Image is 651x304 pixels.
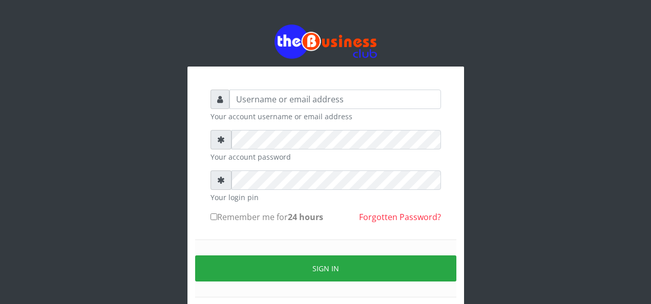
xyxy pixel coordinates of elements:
input: Remember me for24 hours [211,213,217,220]
a: Forgotten Password? [359,211,441,223]
small: Your account password [211,151,441,162]
label: Remember me for [211,211,323,223]
small: Your login pin [211,192,441,203]
small: Your account username or email address [211,111,441,122]
button: Sign in [195,255,456,281]
b: 24 hours [288,211,323,223]
input: Username or email address [229,90,441,109]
